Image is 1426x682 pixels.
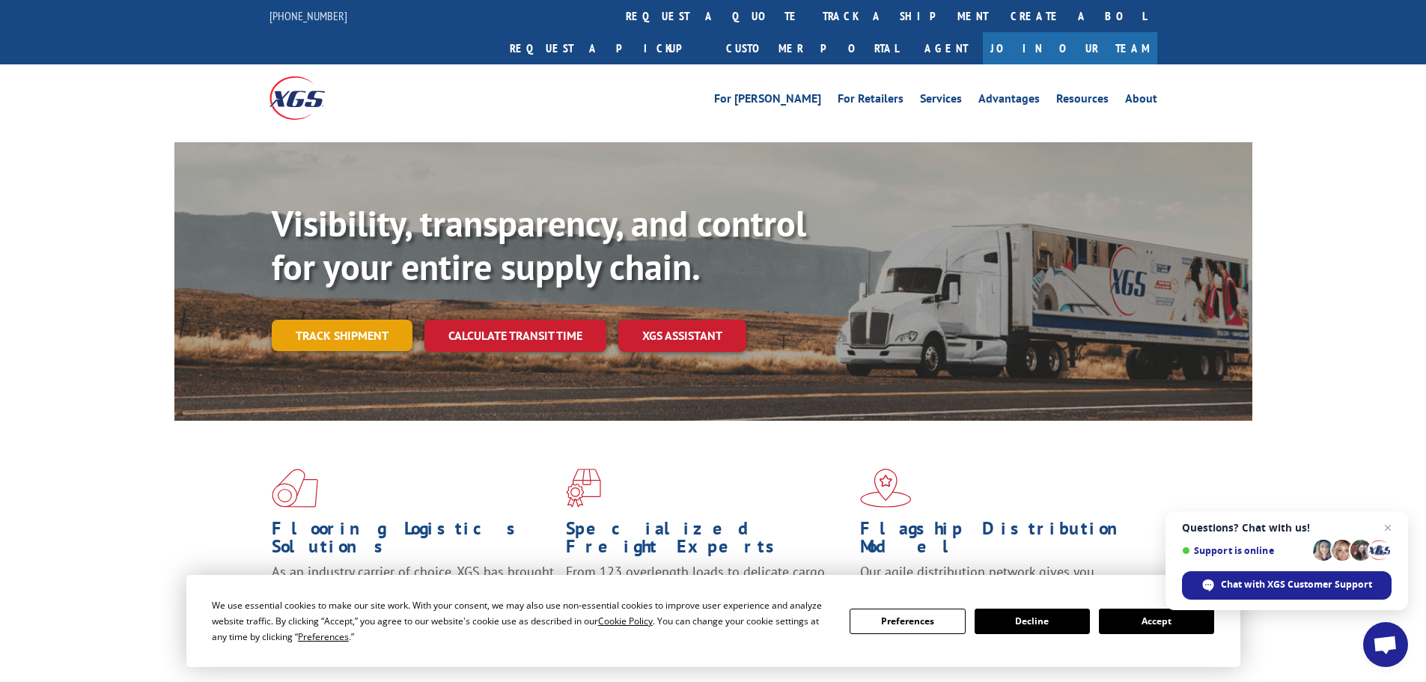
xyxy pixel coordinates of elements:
a: Request a pickup [499,32,715,64]
a: Services [920,93,962,109]
span: Preferences [298,630,349,643]
span: Our agile distribution network gives you nationwide inventory management on demand. [860,563,1136,598]
h1: Flooring Logistics Solutions [272,520,555,563]
a: About [1125,93,1157,109]
h1: Flagship Distribution Model [860,520,1143,563]
span: As an industry carrier of choice, XGS has brought innovation and dedication to flooring logistics... [272,563,554,616]
a: XGS ASSISTANT [618,320,746,352]
p: From 123 overlength loads to delicate cargo, our experienced staff knows the best way to move you... [566,563,849,630]
div: We use essential cookies to make our site work. With your consent, we may also use non-essential ... [212,597,832,645]
a: Calculate transit time [424,320,606,352]
button: Accept [1099,609,1214,634]
span: Support is online [1182,545,1308,556]
a: Resources [1056,93,1109,109]
img: xgs-icon-total-supply-chain-intelligence-red [272,469,318,508]
div: Cookie Consent Prompt [186,575,1240,667]
a: For Retailers [838,93,904,109]
img: xgs-icon-flagship-distribution-model-red [860,469,912,508]
span: Cookie Policy [598,615,653,627]
a: Join Our Team [983,32,1157,64]
a: [PHONE_NUMBER] [269,8,347,23]
a: Agent [909,32,983,64]
a: For [PERSON_NAME] [714,93,821,109]
a: Open chat [1363,622,1408,667]
button: Decline [975,609,1090,634]
span: Chat with XGS Customer Support [1182,571,1392,600]
a: Customer Portal [715,32,909,64]
span: Chat with XGS Customer Support [1221,578,1372,591]
h1: Specialized Freight Experts [566,520,849,563]
img: xgs-icon-focused-on-flooring-red [566,469,601,508]
a: Track shipment [272,320,412,351]
span: Questions? Chat with us! [1182,522,1392,534]
button: Preferences [850,609,965,634]
b: Visibility, transparency, and control for your entire supply chain. [272,200,806,290]
a: Advantages [978,93,1040,109]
